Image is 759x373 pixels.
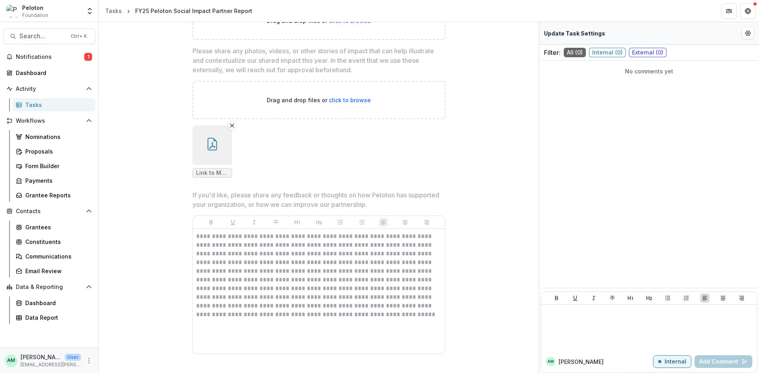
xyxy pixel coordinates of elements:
div: Communications [25,252,89,261]
button: Heading 2 [644,293,654,303]
a: Constituents [13,235,95,248]
span: All ( 0 ) [564,48,586,57]
button: Ordered List [357,217,367,227]
button: Align Right [422,217,431,227]
span: Search... [19,32,66,40]
p: Please share any photos, videos, or other stories of impact that can help illustrate and contextu... [193,46,441,75]
button: Underline [570,293,580,303]
span: 1 [84,53,92,61]
div: Alia McCants [7,358,15,363]
button: Align Center [400,217,410,227]
div: Dashboard [16,69,89,77]
button: More [84,356,94,366]
button: Open Contacts [3,205,95,217]
button: Heading 1 [293,217,302,227]
button: Internal [653,355,691,368]
div: Ctrl + K [69,32,89,41]
a: Dashboard [3,66,95,79]
p: Update Task Settings [544,29,605,37]
p: [PERSON_NAME] [559,358,604,366]
button: Notifications1 [3,51,95,63]
button: Align Center [718,293,728,303]
a: Email Review [13,264,95,277]
span: Notifications [16,54,84,60]
a: Tasks [13,98,95,111]
div: Grantee Reports [25,191,89,199]
a: Grantee Reports [13,189,95,202]
span: click to browse [329,97,371,103]
span: click to browse [329,17,371,24]
button: Align Right [737,293,746,303]
div: Remove FileLink to My Safe Space Testimonials .pdf [193,126,232,178]
a: Communications [13,250,95,263]
div: Proposals [25,147,89,156]
button: Align Left [700,293,710,303]
p: If you'd like, please share any feedback or thoughts on how Peloton has supported your organizati... [193,190,441,209]
button: Italicize [589,293,599,303]
p: No comments yet [544,67,754,75]
div: Constituents [25,238,89,246]
p: [PERSON_NAME] [21,353,62,361]
button: Bullet List [663,293,672,303]
button: Heading 1 [626,293,635,303]
div: Nominations [25,133,89,141]
button: Open entity switcher [84,3,95,19]
span: External ( 0 ) [629,48,666,57]
span: Contacts [16,208,83,215]
button: Heading 2 [314,217,324,227]
div: Peloton [22,4,48,12]
button: Open Workflows [3,114,95,127]
button: Italicize [249,217,259,227]
span: Foundation [22,12,48,19]
button: Bold [206,217,216,227]
button: Bullet List [336,217,345,227]
a: Dashboard [13,296,95,309]
a: Data Report [13,311,95,324]
button: Bold [552,293,561,303]
div: Payments [25,176,89,185]
div: Tasks [25,101,89,109]
a: Form Builder [13,159,95,172]
a: Nominations [13,130,95,143]
button: Get Help [740,3,756,19]
div: FY25 Peloton Social Impact Partner Report [135,7,252,15]
button: Underline [228,217,238,227]
p: [EMAIL_ADDRESS][PERSON_NAME][DOMAIN_NAME] [21,361,81,368]
button: Remove File [227,121,237,130]
button: Edit Form Settings [742,27,754,39]
button: Add Comment [695,355,752,368]
span: Workflows [16,118,83,124]
a: Payments [13,174,95,187]
img: Peloton [6,5,19,17]
button: Strike [271,217,281,227]
span: Internal ( 0 ) [589,48,626,57]
p: User [65,354,81,361]
a: Grantees [13,221,95,234]
div: Email Review [25,267,89,275]
p: Drag and drop files or [267,96,371,104]
button: Search... [3,28,95,44]
p: Filter: [544,48,561,57]
div: Dashboard [25,299,89,307]
a: Tasks [102,5,125,17]
button: Ordered List [682,293,691,303]
div: Form Builder [25,162,89,170]
div: Alia McCants [548,360,554,364]
div: Tasks [105,7,122,15]
span: Link to My Safe Space Testimonials .pdf [196,170,228,176]
div: Data Report [25,313,89,322]
button: Strike [608,293,617,303]
button: Open Data & Reporting [3,281,95,293]
button: Partners [721,3,737,19]
span: Activity [16,86,83,92]
div: Grantees [25,223,89,231]
span: Data & Reporting [16,284,83,291]
button: Open Activity [3,82,95,95]
button: Align Left [379,217,388,227]
a: Proposals [13,145,95,158]
p: Internal [665,358,686,365]
nav: breadcrumb [102,5,255,17]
